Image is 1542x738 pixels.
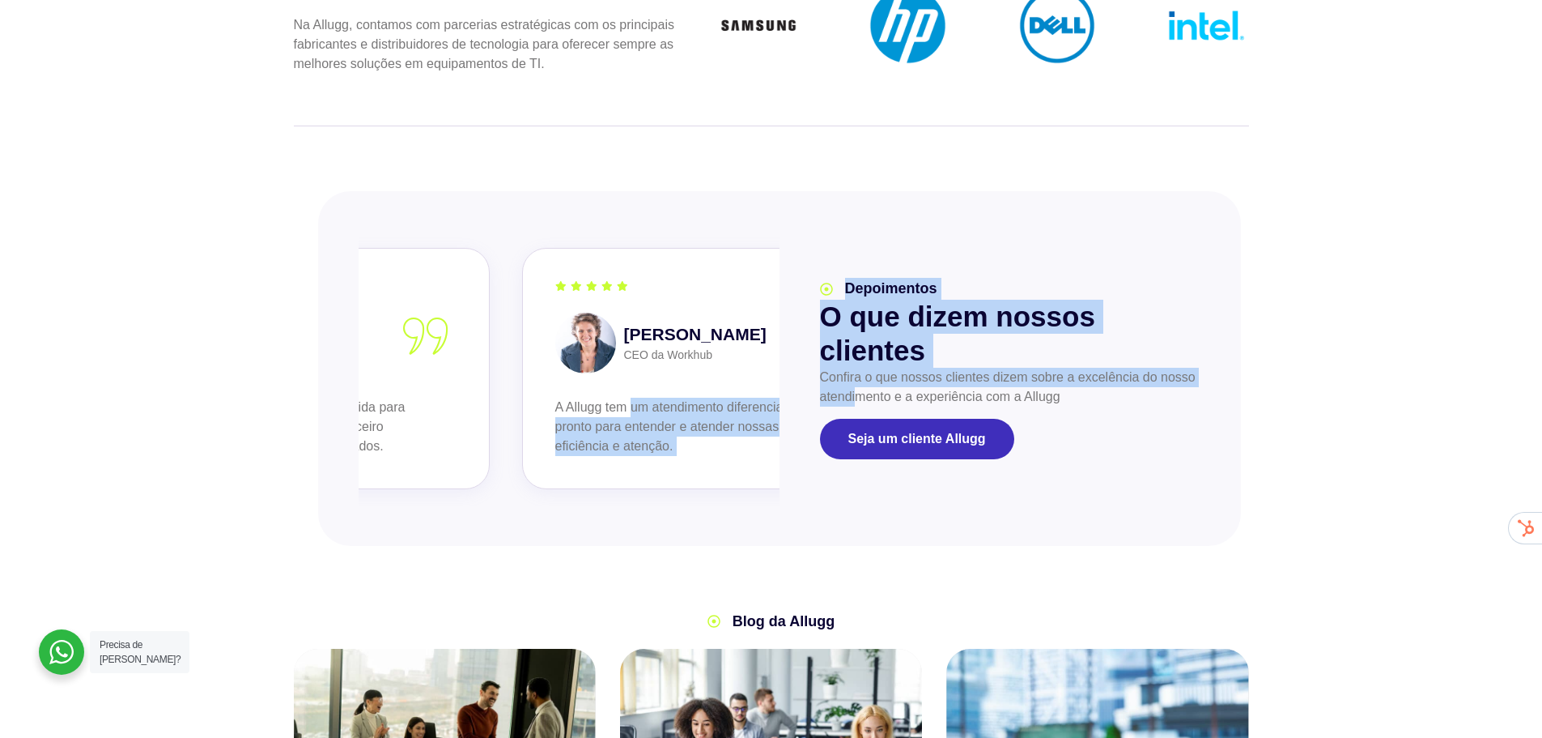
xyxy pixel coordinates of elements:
span: Blog da Allugg [729,611,835,633]
p: CEO da Workhub [623,347,766,364]
div: Widget de chat [1461,660,1542,738]
p: Confira o que nossos clientes dizem sobre a excelência do nosso atendimento e a experiência com a... [820,368,1200,407]
strong: [PERSON_NAME] [623,322,766,346]
h2: O que dizem nossos clientes [820,300,1200,368]
span: Seja um cliente Allugg [848,433,986,446]
a: Seja um cliente Allugg [820,419,1014,459]
span: Precisa de [PERSON_NAME]? [100,639,181,665]
p: A Allugg tem um atendimento diferenciado, sempre pronto para entender e atender nossas demandas c... [554,398,885,456]
p: O atendimento da Allugg é ágil e sob medida para nossas necessidades, tornando-a um parceiro estr... [117,398,448,456]
span: Depoimentos [841,278,937,300]
iframe: Chat Widget [1461,660,1542,738]
p: Na Allugg, contamos com parcerias estratégicas com os principais fabricantes e distribuidores de ... [294,15,676,74]
img: Andréa Migliori [554,313,615,373]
